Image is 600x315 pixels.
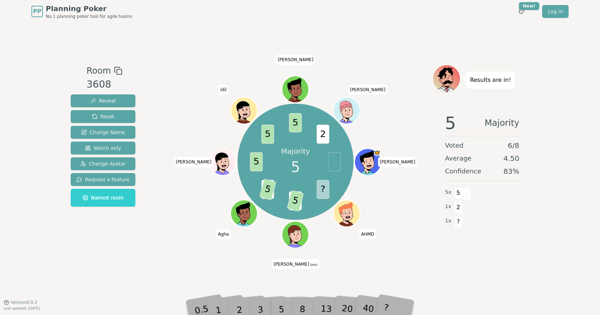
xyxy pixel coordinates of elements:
[374,149,381,156] span: Jessica is the host
[348,85,387,95] span: Click to change your name
[250,152,263,171] span: 5
[445,166,481,176] span: Confidence
[90,97,116,104] span: Reveal
[71,126,135,139] button: Change Name
[317,125,329,144] span: 2
[46,4,132,14] span: Planning Poker
[454,187,462,199] span: 5
[485,114,519,132] span: Majority
[259,179,276,200] span: 5
[85,144,121,152] span: Watch only
[503,153,519,163] span: 4.50
[71,94,135,107] button: Reveal
[71,173,135,186] button: Request a feature
[445,217,451,225] span: 1 x
[504,166,519,176] span: 83 %
[283,222,308,247] button: Click to change your avatar
[515,5,528,18] button: New!
[454,216,462,228] span: ?
[378,157,417,167] span: Click to change your name
[272,259,319,269] span: Click to change your name
[71,110,135,123] button: Reset
[287,190,304,212] span: 5
[11,300,37,305] span: Version 0.9.2
[445,114,456,132] span: 5
[71,157,135,170] button: Change Avatar
[359,229,376,239] span: Click to change your name
[216,229,231,239] span: Click to change your name
[86,77,122,92] div: 3608
[262,125,274,144] span: 5
[71,189,135,207] button: Named room
[92,113,114,120] span: Reset
[317,180,329,199] span: ?
[82,194,124,201] span: Named room
[276,55,315,65] span: Click to change your name
[519,2,539,10] div: New!
[46,14,132,19] span: No.1 planning poker tool for agile teams
[470,75,511,85] p: Results are in!
[445,153,471,163] span: Average
[542,5,569,18] a: Log in
[71,142,135,154] button: Watch only
[281,146,310,156] p: Majority
[33,7,41,16] span: PP
[80,160,126,167] span: Change Avatar
[309,263,318,266] span: (you)
[81,129,125,136] span: Change Name
[445,188,451,196] span: 5 x
[508,141,519,151] span: 6 / 8
[445,203,451,211] span: 1 x
[4,306,40,310] span: Last updated: [DATE]
[445,141,464,151] span: Voted
[76,176,130,183] span: Request a feature
[31,4,132,19] a: PPPlanning PokerNo.1 planning poker tool for agile teams
[454,201,462,213] span: 2
[4,300,37,305] button: Version0.9.2
[219,85,229,95] span: Click to change your name
[86,64,111,77] span: Room
[289,113,302,132] span: 5
[174,157,213,167] span: Click to change your name
[291,156,300,178] span: 5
